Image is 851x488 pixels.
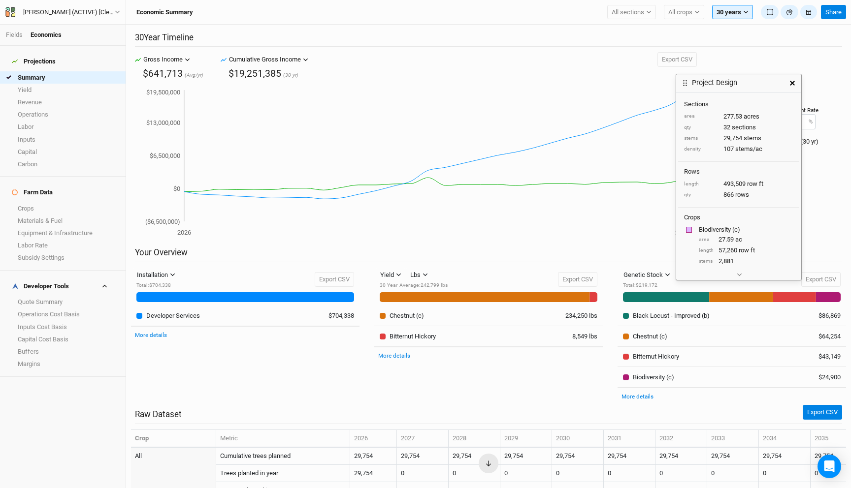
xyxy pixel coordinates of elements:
td: All [131,448,216,465]
td: $64,254 [800,326,846,347]
td: 29,754 [759,448,811,465]
div: Black Locust - Improved (b) [633,311,710,320]
td: 234,250 lbs [557,306,603,326]
div: Total : $219,172 [623,282,675,289]
td: 29,754 [604,448,655,465]
tspan: $0 [173,185,180,192]
td: 29,754 [500,448,552,465]
tspan: $13,000,000 [146,120,180,127]
th: 2031 [604,430,655,448]
th: 2029 [500,430,552,448]
button: Export CSV [801,272,841,287]
button: Export CSV [315,272,354,287]
div: [PERSON_NAME] (ACTIVE) [Cleaned up OpEx] [23,7,115,17]
div: length [699,247,714,254]
td: 0 [604,465,655,482]
div: 27.59 [699,235,793,244]
tspan: $6,500,000 [150,152,180,159]
h3: Project Design [692,79,737,87]
div: 493,509 [684,180,793,188]
th: 2033 [707,430,759,448]
span: (Avg/yr) [185,72,203,79]
div: density [684,146,719,153]
button: [PERSON_NAME] (ACTIVE) [Cleaned up OpEx] [5,7,121,18]
div: 107 [684,145,793,153]
div: Bitternut Hickory [633,352,679,361]
td: 0 [655,465,707,482]
th: 2032 [655,430,707,448]
td: 0 [759,465,811,482]
td: 29,754 [350,465,397,482]
div: Open Intercom Messenger [818,455,841,478]
button: Cumulative Gross Income [227,52,311,67]
div: Installation [137,270,168,280]
td: 29,754 [552,448,604,465]
h4: Crops [684,213,700,221]
button: Installation [132,268,180,282]
span: row ft [747,180,763,188]
h3: Economic Summary [136,8,193,16]
div: Projections [12,58,56,65]
td: $24,900 [800,367,846,388]
span: All sections [612,7,644,17]
div: Yield [380,270,394,280]
th: 2026 [350,430,397,448]
tspan: $19,500,000 [146,89,180,96]
td: Trees planted in year [216,465,350,482]
div: area [684,113,719,120]
div: Developer Services [146,311,200,320]
button: Lbs [406,268,432,282]
button: Export CSV [558,272,597,287]
div: 32 [684,123,793,132]
div: $641,713 [143,67,183,80]
span: row ft [739,246,755,255]
th: 2028 [449,430,500,448]
td: 8,549 lbs [557,326,603,347]
span: rows [735,190,749,199]
button: All sections [607,5,656,20]
button: Gross Income [141,52,193,67]
div: Biodiversity (c) [633,373,674,382]
td: $43,149 [800,346,846,367]
td: 0 [500,465,552,482]
div: Total : $704,338 [136,282,180,289]
button: Yield [376,268,406,282]
span: stems [744,134,761,143]
td: 29,754 [707,448,759,465]
div: 30 Year Average : 242,799 lbs [380,282,448,289]
span: All crops [668,7,692,17]
th: 2034 [759,430,811,448]
div: Warehime (ACTIVE) [Cleaned up OpEx] [23,7,115,17]
div: Gross Income [143,55,183,64]
div: Chestnut (c) [633,332,667,341]
div: qty [684,191,719,199]
a: More details [622,393,654,400]
td: 0 [397,465,449,482]
div: Lbs [410,270,421,280]
a: More details [135,332,167,338]
div: Economics [31,30,62,39]
div: Chestnut (c) [390,311,424,320]
button: 30 years [712,5,753,20]
div: $19,251,385 [229,67,281,80]
a: More details [378,352,410,359]
span: sections [732,123,756,132]
th: Metric [216,430,350,448]
td: 29,754 [350,448,397,465]
td: $704,338 [314,306,360,326]
h2: Raw Dataset [135,409,182,419]
td: 29,754 [655,448,707,465]
th: Crop [131,430,216,448]
div: length [684,181,719,188]
td: Cumulative trees planned [216,448,350,465]
div: 277.53 [684,112,793,121]
button: Export CSV [803,405,842,420]
div: Developer Tools [12,282,69,290]
div: 29,754 [684,134,793,143]
span: (30 yr) [283,72,298,79]
h2: Your Overview [135,247,842,262]
button: Share [821,5,846,20]
tspan: ($6,500,000) [145,218,180,225]
button: Genetic Stock [619,268,675,282]
a: Fields [6,31,23,38]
